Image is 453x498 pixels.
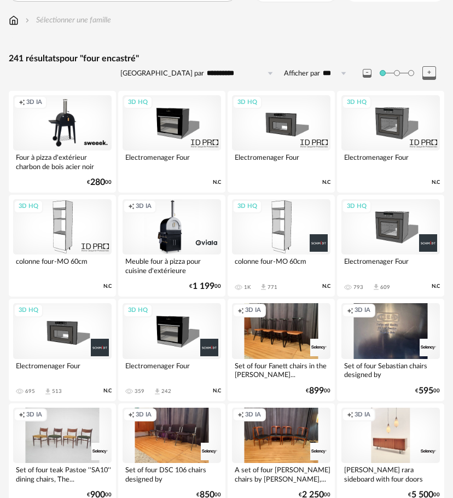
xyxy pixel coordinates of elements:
[268,284,277,291] div: 771
[415,387,440,395] div: € 00
[123,150,221,172] div: Electromenager Four
[284,69,320,78] label: Afficher par
[245,411,261,419] span: 3D IA
[432,283,440,290] span: N.C
[9,15,19,26] img: svg+xml;base64,PHN2ZyB3aWR0aD0iMTYiIGhlaWdodD0iMTciIHZpZXdCb3g9IjAgMCAxNiAxNyIgZmlsbD0ibm9uZSIgeG...
[23,15,32,26] img: svg+xml;base64,PHN2ZyB3aWR0aD0iMTYiIGhlaWdodD0iMTYiIHZpZXdCb3g9IjAgMCAxNiAxNiIgZmlsbD0ibm9uZSIgeG...
[232,150,330,172] div: Electromenager Four
[103,387,112,395] span: N.C
[52,388,62,395] div: 513
[245,306,261,315] span: 3D IA
[14,304,43,317] div: 3D HQ
[213,387,221,395] span: N.C
[26,411,42,419] span: 3D IA
[9,53,444,65] div: 241 résultats
[9,299,116,401] a: 3D HQ Electromenager Four 695 Download icon 513 N.C
[128,411,135,419] span: Creation icon
[123,463,221,485] div: Set of four DSC 106 chairs designed by [PERSON_NAME]...
[23,15,111,26] div: Sélectionner une famille
[322,179,330,186] span: N.C
[228,299,335,401] a: Creation icon 3D IA Set of four Fanett chairs in the [PERSON_NAME]... €89900
[372,283,380,291] span: Download icon
[25,388,35,395] div: 695
[337,195,444,297] a: 3D HQ Electromenager Four 793 Download icon 609 N.C
[136,411,152,419] span: 3D IA
[237,306,244,315] span: Creation icon
[118,299,225,401] a: 3D HQ Electromenager Four 359 Download icon 242 N.C
[337,91,444,193] a: 3D HQ Electromenager Four N.C
[213,179,221,186] span: N.C
[228,195,335,297] a: 3D HQ colonne four-MO 60cm 1K Download icon 771 N.C
[13,254,112,276] div: colonne four-MO 60cm
[309,387,324,395] span: 899
[380,284,390,291] div: 609
[123,254,221,276] div: Meuble four à pizza pour cuisine d'extérieure
[233,200,262,213] div: 3D HQ
[9,91,116,193] a: Creation icon 3D IA Four à pizza d'extérieur charbon de bois acier noir €28000
[13,359,112,381] div: Electromenager Four
[118,195,225,297] a: Creation icon 3D IA Meuble four à pizza pour cuisine d'extérieure €1 19900
[120,69,204,78] label: [GEOGRAPHIC_DATA] par
[13,150,112,172] div: Four à pizza d'extérieur charbon de bois acier noir
[19,99,25,107] span: Creation icon
[322,283,330,290] span: N.C
[232,254,330,276] div: colonne four-MO 60cm
[355,306,370,315] span: 3D IA
[341,359,440,381] div: Set of four Sebastian chairs designed by [PERSON_NAME]...
[306,387,330,395] div: € 00
[60,54,139,63] span: pour "four encastré"
[244,284,251,291] div: 1K
[14,200,43,213] div: 3D HQ
[233,96,262,109] div: 3D HQ
[419,387,433,395] span: 595
[44,387,52,396] span: Download icon
[341,150,440,172] div: Electromenager Four
[9,195,116,297] a: 3D HQ colonne four-MO 60cm N.C
[232,463,330,485] div: A set of four [PERSON_NAME] chairs by [PERSON_NAME],...
[123,359,221,381] div: Electromenager Four
[87,179,112,186] div: € 00
[228,91,335,193] a: 3D HQ Electromenager Four N.C
[237,411,244,419] span: Creation icon
[342,200,371,213] div: 3D HQ
[136,202,152,211] span: 3D IA
[342,96,371,109] div: 3D HQ
[353,284,363,291] div: 793
[123,96,153,109] div: 3D HQ
[19,411,25,419] span: Creation icon
[347,306,353,315] span: Creation icon
[153,387,161,396] span: Download icon
[103,283,112,290] span: N.C
[161,388,171,395] div: 242
[128,202,135,211] span: Creation icon
[355,411,370,419] span: 3D IA
[432,179,440,186] span: N.C
[90,179,105,186] span: 280
[341,463,440,485] div: [PERSON_NAME] rara sideboard with four doors
[193,283,214,290] span: 1 199
[189,283,221,290] div: € 00
[232,359,330,381] div: Set of four Fanett chairs in the [PERSON_NAME]...
[341,254,440,276] div: Electromenager Four
[337,299,444,401] a: Creation icon 3D IA Set of four Sebastian chairs designed by [PERSON_NAME]... €59500
[347,411,353,419] span: Creation icon
[259,283,268,291] span: Download icon
[123,304,153,317] div: 3D HQ
[26,99,42,107] span: 3D IA
[13,463,112,485] div: Set of four teak Pastoe ''SA10'' dining chairs, The...
[118,91,225,193] a: 3D HQ Electromenager Four N.C
[135,388,144,395] div: 359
